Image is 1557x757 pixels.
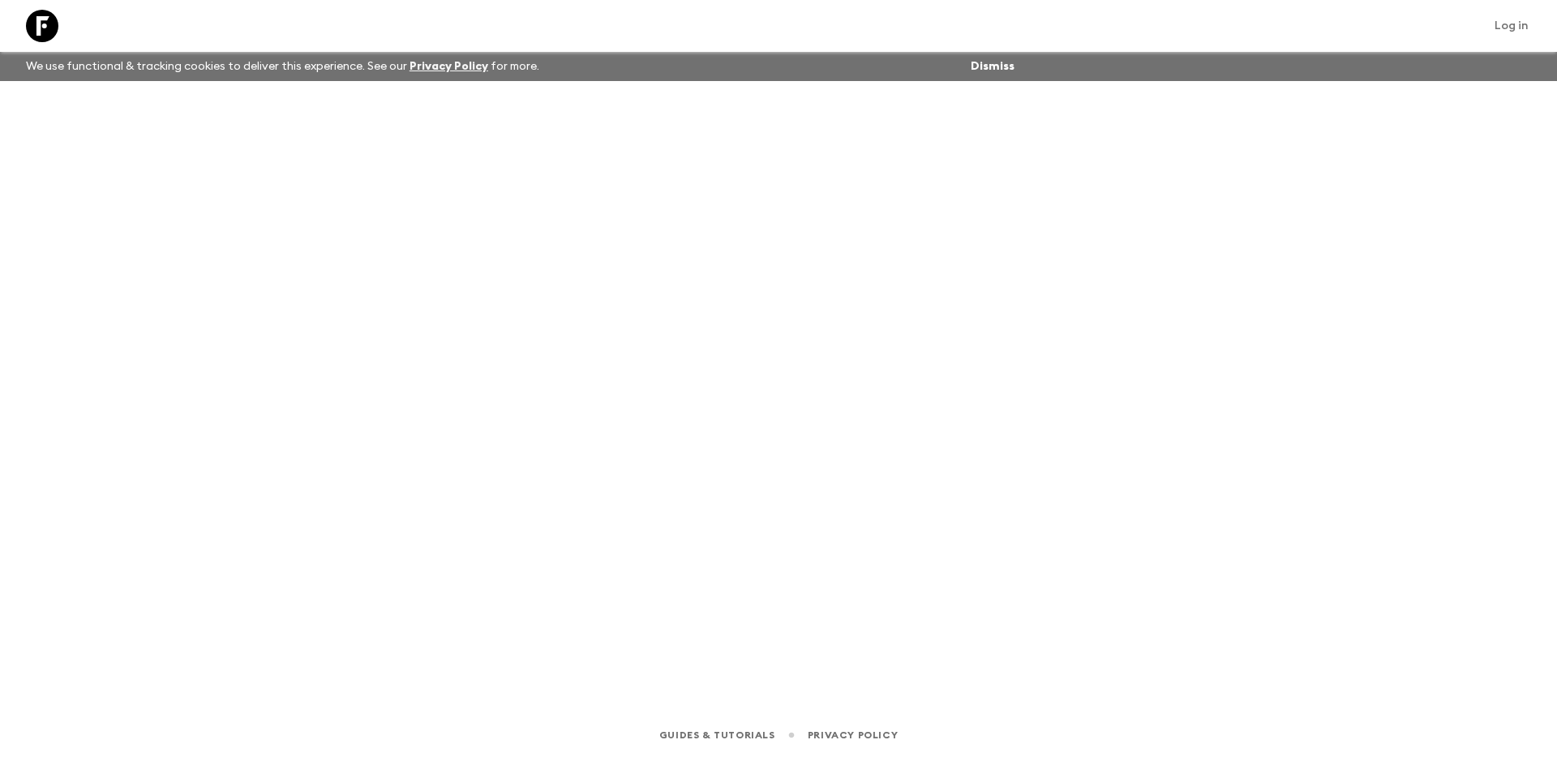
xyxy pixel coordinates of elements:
a: Log in [1486,15,1538,37]
a: Privacy Policy [808,726,898,744]
p: We use functional & tracking cookies to deliver this experience. See our for more. [19,52,546,81]
button: Dismiss [967,55,1019,78]
a: Guides & Tutorials [659,726,775,744]
a: Privacy Policy [410,61,488,72]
